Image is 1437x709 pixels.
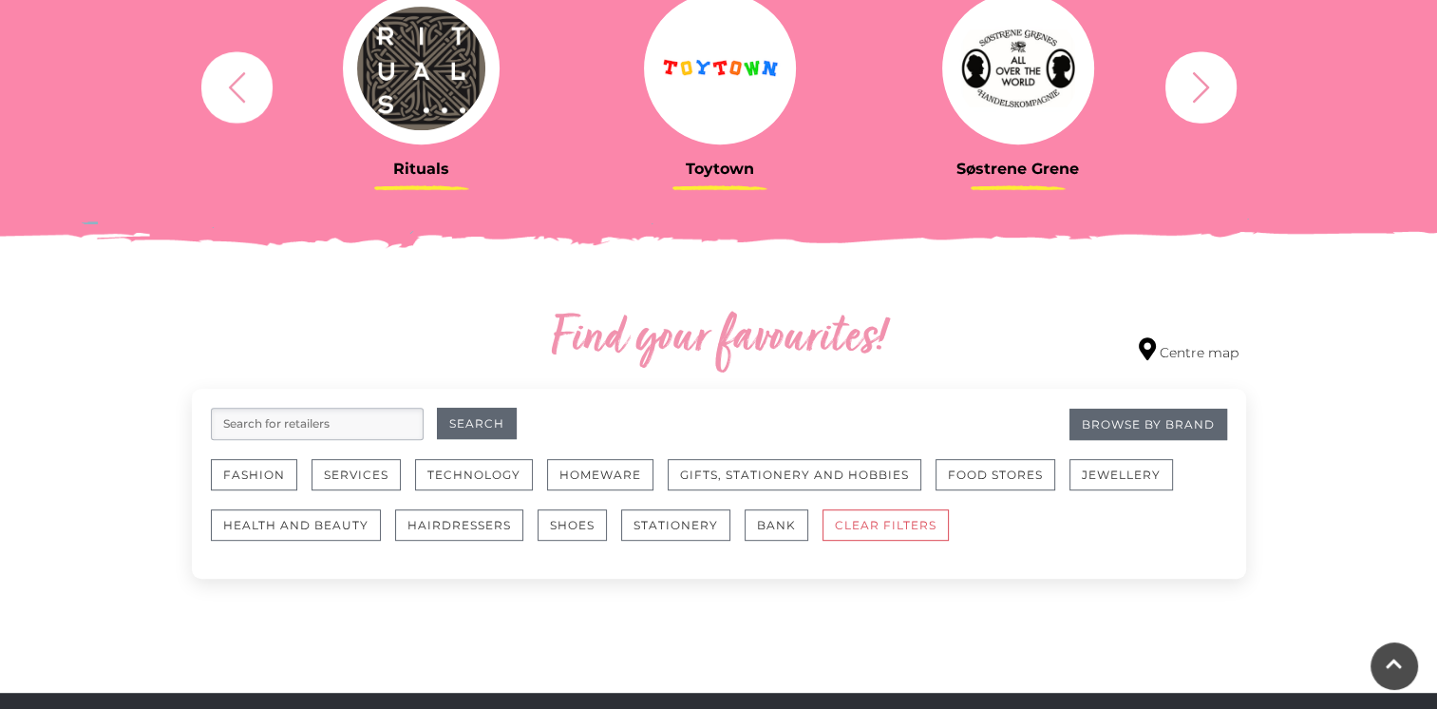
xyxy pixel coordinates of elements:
[372,309,1066,370] h2: Find your favourites!
[211,459,297,490] button: Fashion
[745,509,822,560] a: Bank
[668,459,936,509] a: Gifts, Stationery and Hobbies
[547,459,668,509] a: Homeware
[585,160,855,178] h3: Toytown
[1139,337,1238,363] a: Centre map
[437,408,517,439] button: Search
[1069,459,1173,490] button: Jewellery
[621,509,745,560] a: Stationery
[1069,459,1187,509] a: Jewellery
[312,459,415,509] a: Services
[1069,409,1227,440] a: Browse By Brand
[395,509,538,560] a: Hairdressers
[883,160,1153,178] h3: Søstrene Grene
[936,459,1069,509] a: Food Stores
[415,459,533,490] button: Technology
[668,459,921,490] button: Gifts, Stationery and Hobbies
[211,459,312,509] a: Fashion
[745,509,808,541] button: Bank
[287,160,557,178] h3: Rituals
[415,459,547,509] a: Technology
[211,509,381,541] button: Health and Beauty
[822,509,963,560] a: CLEAR FILTERS
[538,509,621,560] a: Shoes
[936,459,1055,490] button: Food Stores
[621,509,730,541] button: Stationery
[822,509,949,541] button: CLEAR FILTERS
[211,408,424,440] input: Search for retailers
[547,459,653,490] button: Homeware
[538,509,607,541] button: Shoes
[395,509,523,541] button: Hairdressers
[312,459,401,490] button: Services
[211,509,395,560] a: Health and Beauty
